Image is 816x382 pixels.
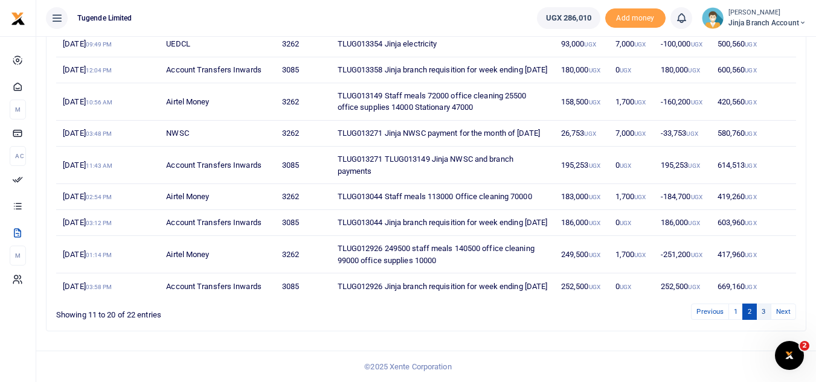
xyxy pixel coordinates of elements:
[711,184,797,210] td: 419,260
[275,210,330,236] td: 3085
[745,162,756,169] small: UGX
[688,284,699,290] small: UGX
[72,13,137,24] span: Tugende Limited
[330,210,554,236] td: TLUG013044 Jinja branch requisition for week ending [DATE]
[771,304,796,320] a: Next
[742,304,757,320] a: 2
[728,8,806,18] small: [PERSON_NAME]
[159,83,275,121] td: Airtel Money
[654,147,711,184] td: 195,253
[634,99,646,106] small: UGX
[711,236,797,273] td: 417,960
[56,31,159,57] td: [DATE]
[691,304,729,320] a: Previous
[56,210,159,236] td: [DATE]
[330,184,554,210] td: TLUG013044 Staff meals 113000 Office cleaning 70000
[11,13,25,22] a: logo-small logo-large logo-large
[86,130,112,137] small: 03:48 PM
[609,83,654,121] td: 1,700
[86,99,113,106] small: 10:56 AM
[691,99,702,106] small: UGX
[589,194,600,200] small: UGX
[86,284,112,290] small: 03:58 PM
[609,57,654,83] td: 0
[546,12,591,24] span: UGX 286,010
[330,273,554,299] td: TLUG012926 Jinja branch requisition for week ending [DATE]
[688,67,699,74] small: UGX
[330,121,554,147] td: TLUG013271 Jinja NWSC payment for the month of [DATE]
[620,162,631,169] small: UGX
[702,7,724,29] img: profile-user
[711,147,797,184] td: 614,513
[584,41,596,48] small: UGX
[86,220,112,226] small: 03:12 PM
[654,83,711,121] td: -160,200
[756,304,771,320] a: 3
[634,130,646,137] small: UGX
[634,252,646,258] small: UGX
[702,7,806,29] a: profile-user [PERSON_NAME] Jinja branch account
[330,83,554,121] td: TLUG013149 Staff meals 72000 office cleaning 25500 office supplies 14000 Stationary 47000
[554,57,609,83] td: 180,000
[589,284,600,290] small: UGX
[711,210,797,236] td: 603,960
[86,41,112,48] small: 09:49 PM
[605,13,666,22] a: Add money
[654,31,711,57] td: -100,000
[634,41,646,48] small: UGX
[609,31,654,57] td: 7,000
[609,121,654,147] td: 7,000
[654,273,711,299] td: 252,500
[275,121,330,147] td: 3262
[159,273,275,299] td: Account Transfers Inwards
[275,83,330,121] td: 3262
[56,236,159,273] td: [DATE]
[275,273,330,299] td: 3085
[86,162,113,169] small: 11:43 AM
[589,67,600,74] small: UGX
[330,147,554,184] td: TLUG013271 TLUG013149 Jinja NWSC and branch payments
[711,57,797,83] td: 600,560
[745,99,756,106] small: UGX
[86,252,112,258] small: 01:14 PM
[554,83,609,121] td: 158,500
[56,147,159,184] td: [DATE]
[691,194,702,200] small: UGX
[605,8,666,28] span: Add money
[745,41,756,48] small: UGX
[711,121,797,147] td: 580,760
[620,220,631,226] small: UGX
[589,162,600,169] small: UGX
[745,284,756,290] small: UGX
[275,57,330,83] td: 3085
[745,220,756,226] small: UGX
[609,273,654,299] td: 0
[745,67,756,74] small: UGX
[159,236,275,273] td: Airtel Money
[537,7,600,29] a: UGX 286,010
[554,184,609,210] td: 183,000
[745,194,756,200] small: UGX
[11,11,25,26] img: logo-small
[10,100,26,119] li: M
[56,273,159,299] td: [DATE]
[275,147,330,184] td: 3085
[711,31,797,57] td: 500,560
[86,67,112,74] small: 12:04 PM
[589,220,600,226] small: UGX
[634,194,646,200] small: UGX
[159,184,275,210] td: Airtel Money
[654,57,711,83] td: 180,000
[775,341,804,370] iframe: Intercom live chat
[330,57,554,83] td: TLUG013358 Jinja branch requisition for week ending [DATE]
[654,121,711,147] td: -33,753
[620,284,631,290] small: UGX
[275,236,330,273] td: 3262
[609,184,654,210] td: 1,700
[56,121,159,147] td: [DATE]
[620,67,631,74] small: UGX
[654,184,711,210] td: -184,700
[654,236,711,273] td: -251,200
[654,210,711,236] td: 186,000
[745,130,756,137] small: UGX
